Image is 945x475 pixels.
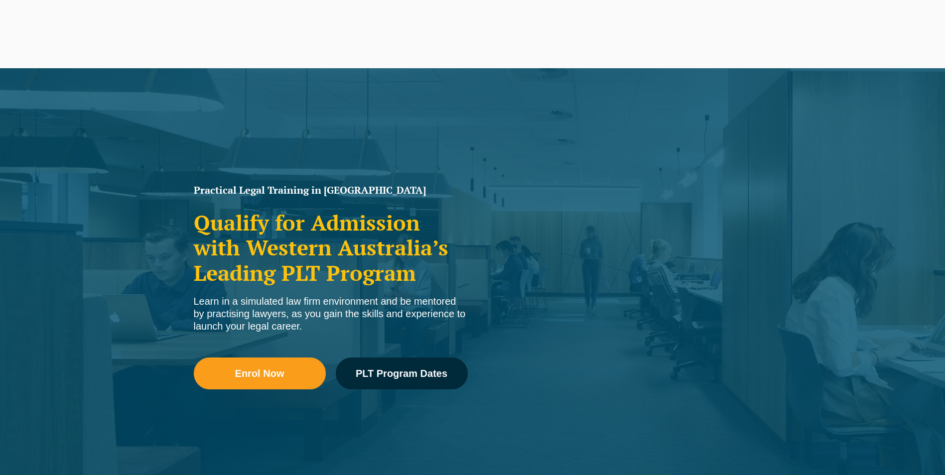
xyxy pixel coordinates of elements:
[194,295,468,333] div: Learn in a simulated law firm environment and be mentored by practising lawyers, as you gain the ...
[194,210,468,285] h2: Qualify for Admission with Western Australia’s Leading PLT Program
[194,185,468,195] h1: Practical Legal Training in [GEOGRAPHIC_DATA]
[336,357,468,389] a: PLT Program Dates
[235,368,284,378] span: Enrol Now
[194,357,326,389] a: Enrol Now
[356,368,447,378] span: PLT Program Dates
